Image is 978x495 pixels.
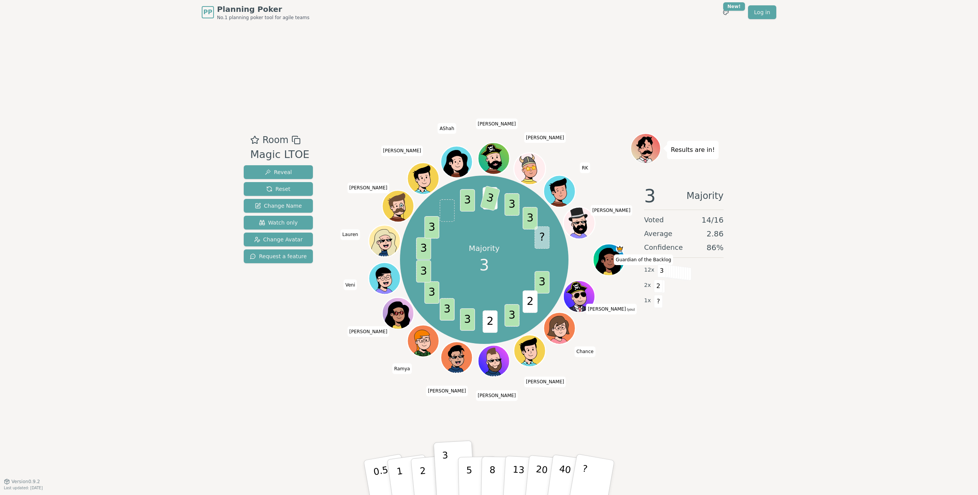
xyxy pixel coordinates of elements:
[644,296,651,305] span: 1 x
[575,346,596,357] span: Click to change your name
[586,304,637,314] span: Click to change your name
[416,260,431,282] span: 3
[644,228,672,239] span: Average
[439,298,454,321] span: 3
[707,242,724,253] span: 86 %
[244,182,313,196] button: Reset
[483,310,497,333] span: 2
[564,282,594,311] button: Click to change your avatar
[426,386,468,396] span: Click to change your name
[534,226,549,249] span: ?
[255,202,302,210] span: Change Name
[4,479,40,485] button: Version0.9.2
[244,249,313,263] button: Request a feature
[644,187,656,205] span: 3
[424,216,439,239] span: 3
[523,290,538,313] span: 2
[244,199,313,213] button: Change Name
[524,132,566,143] span: Click to change your name
[476,119,518,129] span: Click to change your name
[504,193,519,216] span: 3
[11,479,40,485] span: Version 0.9.2
[719,5,733,19] button: New!
[250,147,309,163] div: Magic LTOE
[706,228,724,239] span: 2.86
[254,236,303,243] span: Change Avatar
[626,308,635,311] span: (you)
[460,308,475,331] span: 3
[469,243,500,254] p: Majority
[460,189,475,212] span: 3
[244,216,313,230] button: Watch only
[654,295,663,308] span: ?
[687,187,724,205] span: Majority
[534,271,549,293] span: 3
[504,304,519,327] span: 3
[748,5,776,19] a: Log in
[217,4,309,15] span: Planning Poker
[723,2,745,11] div: New!
[381,145,423,156] span: Click to change your name
[701,215,724,225] span: 14 / 16
[416,237,431,260] span: 3
[479,254,489,277] span: 3
[203,8,212,17] span: PP
[347,182,389,193] span: Click to change your name
[476,390,518,401] span: Click to change your name
[644,242,683,253] span: Confidence
[644,281,651,290] span: 2 x
[616,245,624,253] span: Guardian of the Backlog is the host
[590,205,632,216] span: Click to change your name
[480,186,500,211] span: 3
[217,15,309,21] span: No.1 planning poker tool for agile teams
[644,266,654,274] span: 12 x
[657,264,666,277] span: 3
[244,165,313,179] button: Reveal
[266,185,290,193] span: Reset
[343,280,357,290] span: Click to change your name
[523,207,538,230] span: 3
[654,280,663,293] span: 2
[4,486,43,490] span: Last updated: [DATE]
[202,4,309,21] a: PPPlanning PokerNo.1 planning poker tool for agile teams
[259,219,298,226] span: Watch only
[262,133,288,147] span: Room
[244,233,313,246] button: Change Avatar
[424,281,439,304] span: 3
[347,326,389,337] span: Click to change your name
[392,363,412,374] span: Click to change your name
[265,168,292,176] span: Reveal
[671,145,715,155] p: Results are in!
[614,254,673,265] span: Click to change your name
[442,450,450,492] p: 3
[524,376,566,387] span: Click to change your name
[644,215,664,225] span: Voted
[250,252,307,260] span: Request a feature
[340,229,360,240] span: Click to change your name
[250,133,259,147] button: Add as favourite
[580,163,590,173] span: Click to change your name
[438,123,456,134] span: Click to change your name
